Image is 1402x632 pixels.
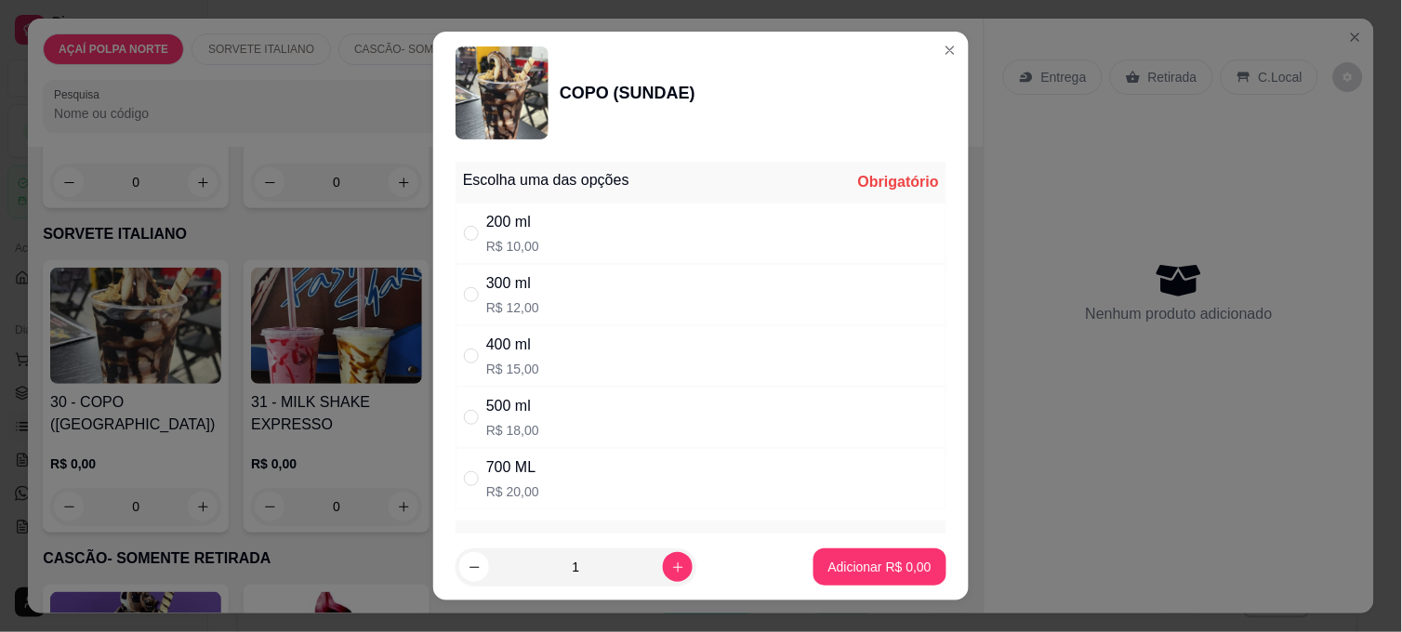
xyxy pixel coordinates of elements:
div: 400 ml [486,334,539,356]
div: 200 ml [486,211,539,233]
p: Adicionar R$ 0,00 [828,558,932,576]
p: R$ 12,00 [486,298,539,317]
button: Close [935,35,965,65]
div: 700 ML [486,456,539,479]
div: SABOR [463,530,588,552]
p: R$ 15,00 [486,360,539,378]
div: 300 ml [486,272,539,295]
div: 500 ml [486,395,539,417]
img: product-image [456,46,549,139]
p: R$ 18,00 [486,421,539,440]
div: COPO (SUNDAE) [560,80,695,106]
div: Obrigatório [858,171,939,193]
button: increase-product-quantity [663,552,693,582]
p: R$ 10,00 [486,237,539,256]
p: R$ 20,00 [486,482,539,501]
button: Adicionar R$ 0,00 [813,548,946,586]
button: decrease-product-quantity [459,552,489,582]
div: Escolha uma das opções [463,169,629,191]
